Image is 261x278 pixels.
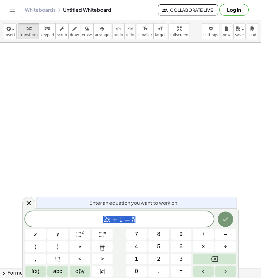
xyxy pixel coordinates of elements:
button: 3 [171,254,191,264]
span: > [101,255,104,263]
button: erase [80,23,93,39]
span: load [248,33,256,37]
span: √ [79,242,82,251]
button: 7 [126,229,147,240]
sup: 2 [81,230,84,235]
span: < [78,255,82,263]
span: × [202,242,205,251]
button: 0 [126,266,147,277]
span: ) [57,242,59,251]
button: 8 [148,229,169,240]
span: y [57,230,59,238]
span: larger [155,33,166,37]
button: 9 [171,229,191,240]
span: transform [19,33,38,37]
span: = [123,216,132,223]
span: = [179,267,183,276]
i: format_size [142,25,148,32]
button: Less than [70,254,90,264]
var: x [107,215,110,223]
span: fullscreen [170,33,188,37]
button: 6 [171,241,191,252]
span: settings [203,33,218,37]
button: Backspace [193,254,236,264]
span: draw [70,33,79,37]
button: ) [47,241,68,252]
button: 1 [126,254,147,264]
button: Equals [171,266,191,277]
span: ⬚ [76,231,81,237]
button: format_sizelarger [153,23,167,39]
i: redo [127,25,133,32]
button: draw [68,23,81,39]
button: new [221,23,232,39]
span: abc [53,267,62,276]
span: 5 [132,216,135,223]
button: Alphabet [47,266,68,277]
span: erase [82,33,92,37]
span: αβγ [75,267,85,276]
button: load [247,23,258,39]
button: Fraction [92,241,113,252]
span: 5 [157,242,160,251]
button: Collaborate Live [158,4,218,15]
span: new [223,33,230,37]
button: Minus [215,229,236,240]
button: y [47,229,68,240]
button: Squared [70,229,90,240]
span: 8 [157,230,160,238]
span: ⬚ [99,231,104,237]
button: scrub [55,23,69,39]
button: Greek alphabet [70,266,90,277]
span: + [110,216,119,223]
span: 2 [157,255,160,263]
button: . [148,266,169,277]
button: Times [193,241,214,252]
span: 7 [135,230,138,238]
span: f(x) [32,267,40,276]
span: 2 [103,216,107,223]
button: Right arrow [215,266,236,277]
span: ÷ [224,242,227,251]
span: ⬚ [55,255,60,263]
button: save [233,23,246,39]
button: undoundo [112,23,125,39]
button: keyboardkeypad [39,23,56,39]
span: | [100,268,101,274]
span: a [100,267,105,276]
button: Divide [215,241,236,252]
button: Functions [25,266,46,277]
span: insert [5,33,15,37]
span: 1 [119,216,123,223]
button: 5 [148,241,169,252]
span: 0 [135,267,138,276]
span: ( [35,242,36,251]
span: 1 [135,255,138,263]
button: , [25,254,46,264]
a: Whiteboards [25,7,56,13]
span: redo [126,33,134,37]
span: . [158,267,160,276]
button: arrange [93,23,111,39]
span: keypad [41,33,54,37]
span: save [235,33,244,37]
button: Plus [193,229,214,240]
span: smaller [139,33,152,37]
button: Done [218,212,233,227]
button: Toggle navigation [7,5,17,15]
button: x [25,229,46,240]
button: transform [18,23,39,39]
button: Square root [70,241,90,252]
i: keyboard [44,25,50,32]
button: ( [25,241,46,252]
button: Superscript [92,229,113,240]
span: | [104,268,105,274]
i: undo [115,25,121,32]
span: Collaborate Live [163,7,213,13]
span: 6 [179,242,182,251]
button: 2 [148,254,169,264]
button: redoredo [124,23,136,39]
span: x [34,230,37,238]
span: undo [114,33,123,37]
button: Greater than [92,254,113,264]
